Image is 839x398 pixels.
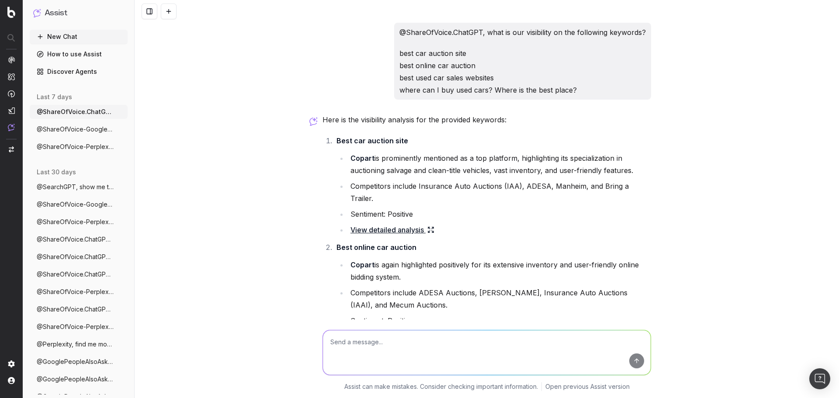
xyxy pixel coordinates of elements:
[37,270,114,279] span: @ShareOfVoice.ChatGPT, what is our visib
[30,47,128,61] a: How to use Assist
[30,355,128,369] button: @GooglePeopleAlsoAsk, Find me "people al
[37,93,72,101] span: last 7 days
[37,322,114,331] span: @ShareOfVoice-Perplexity, what is our vi
[30,122,128,136] button: @ShareOfVoice-GoogleAIMode, what is our
[37,287,114,296] span: @ShareOfVoice-Perplexity, what is our vi
[37,142,114,151] span: @ShareOfVoice-Perplexity, what is our vi
[348,208,651,220] li: Sentiment: Positive
[348,180,651,204] li: Competitors include Insurance Auto Auctions (IAA), ADESA, Manheim, and Bring a Trailer.
[8,377,15,384] img: My account
[348,287,651,311] li: Competitors include ADESA Auctions, [PERSON_NAME], Insurance Auto Auctions (IAAI), and Mecum Auct...
[37,305,114,314] span: @ShareOfVoice.ChatGPT, what is our visib
[8,360,15,367] img: Setting
[545,382,630,391] a: Open previous Assist version
[348,315,651,327] li: Sentiment: Positive
[30,302,128,316] button: @ShareOfVoice.ChatGPT, what is our visib
[30,232,128,246] button: @ShareOfVoice.ChatGPT, what is our visib
[45,7,67,19] h1: Assist
[37,218,114,226] span: @ShareOfVoice-Perplexity, what is our vi
[30,180,128,194] button: @SearchGPT, show me the best way to sell
[30,30,128,44] button: New Chat
[30,105,128,119] button: @ShareOfVoice.ChatGPT, what is our visib
[8,73,15,80] img: Intelligence
[30,372,128,386] button: @GooglePeopleAlsoAsk, What are the top '
[8,90,15,97] img: Activation
[37,375,114,384] span: @GooglePeopleAlsoAsk, What are the top '
[37,340,114,349] span: @Perplexity, find me most popular questi
[37,357,114,366] span: @GooglePeopleAlsoAsk, Find me "people al
[9,146,14,152] img: Switch project
[30,215,128,229] button: @ShareOfVoice-Perplexity, what is our vi
[30,140,128,154] button: @ShareOfVoice-Perplexity, what is our vi
[30,320,128,334] button: @ShareOfVoice-Perplexity, what is our vi
[350,260,374,269] strong: Copart
[344,382,538,391] p: Assist can make mistakes. Consider checking important information.
[336,136,408,145] strong: Best car auction site
[37,125,114,134] span: @ShareOfVoice-GoogleAIMode, what is our
[322,114,651,126] p: Here is the visibility analysis for the provided keywords:
[809,368,830,389] div: Open Intercom Messenger
[30,197,128,211] button: @ShareOfVoice-GoogleAIMode, what is our
[8,56,15,63] img: Analytics
[30,65,128,79] a: Discover Agents
[309,117,318,126] img: Botify assist logo
[30,267,128,281] button: @ShareOfVoice.ChatGPT, what is our visib
[8,124,15,131] img: Assist
[399,47,646,96] p: best car auction site best online car auction best used car sales websites where can I buy used c...
[30,250,128,264] button: @ShareOfVoice.ChatGPT, what is our visib
[37,235,114,244] span: @ShareOfVoice.ChatGPT, what is our visib
[37,253,114,261] span: @ShareOfVoice.ChatGPT, what is our visib
[30,285,128,299] button: @ShareOfVoice-Perplexity, what is our vi
[336,243,416,252] strong: Best online car auction
[37,107,114,116] span: @ShareOfVoice.ChatGPT, what is our visib
[348,152,651,177] li: is prominently mentioned as a top platform, highlighting its specialization in auctioning salvage...
[350,154,374,163] strong: Copart
[33,9,41,17] img: Assist
[350,224,434,236] a: View detailed analysis
[348,259,651,283] li: is again highlighted positively for its extensive inventory and user-friendly online bidding system.
[399,26,646,38] p: @ShareOfVoice.ChatGPT, what is our visibility on the following keywords?
[37,168,76,177] span: last 30 days
[30,337,128,351] button: @Perplexity, find me most popular questi
[33,7,124,19] button: Assist
[7,7,15,18] img: Botify logo
[37,183,114,191] span: @SearchGPT, show me the best way to sell
[8,107,15,114] img: Studio
[37,200,114,209] span: @ShareOfVoice-GoogleAIMode, what is our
